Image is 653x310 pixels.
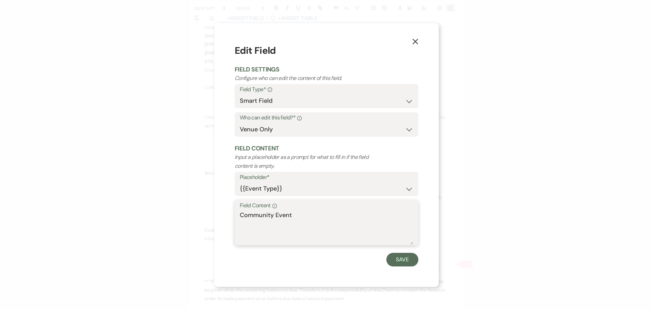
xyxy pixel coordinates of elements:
label: Who can edit this field?* [240,113,413,123]
p: Configure who can edit the content of this field. [235,74,382,83]
button: Save [386,253,418,266]
h2: Field Content [235,144,418,153]
p: Input a placeholder as a prompt for what to fill in if the field content is empty. [235,153,382,170]
textarea: Community Event [240,211,413,245]
label: Field Type* [240,85,413,95]
h1: Edit Field [235,44,418,58]
h2: Field Settings [235,65,418,74]
label: Placeholder* [240,173,413,182]
label: Field Content [240,201,413,211]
